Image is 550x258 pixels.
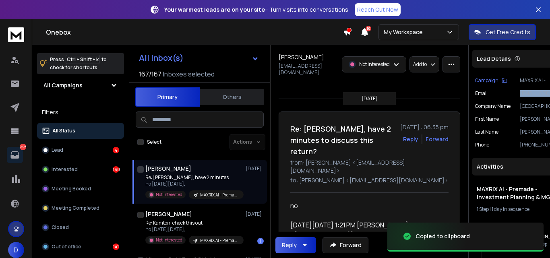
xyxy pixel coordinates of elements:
div: 4 [113,147,119,153]
img: logo [8,27,24,42]
span: 167 / 167 [139,69,161,79]
button: D [8,242,24,258]
p: Email [475,90,488,97]
button: Reply [403,135,418,143]
p: Closed [52,224,69,231]
button: All Inbox(s) [132,50,265,66]
span: 1 day in sequence [492,206,529,213]
p: All Status [52,128,75,134]
div: 141 [113,244,119,250]
p: [DATE] [246,211,264,217]
label: Select [147,139,161,145]
button: Lead4 [37,142,124,158]
button: All Status [37,123,124,139]
button: Meeting Booked [37,181,124,197]
h3: Filters [37,107,124,118]
div: Forward [426,135,449,143]
button: Interested160 [37,161,124,178]
button: Others [200,88,264,106]
button: Closed [37,219,124,235]
p: no [DATE][DATE], [145,181,242,187]
h1: [PERSON_NAME] [145,165,191,173]
p: [DATE] [362,95,378,102]
p: MAXRIX AI - Premade - Investment Planning & MG [200,192,239,198]
p: Not Interested [359,61,390,68]
div: [DATE][DATE] 1:21 PM [PERSON_NAME] < > wrote: [290,220,442,239]
p: to: [PERSON_NAME] <[EMAIL_ADDRESS][DOMAIN_NAME]> [290,176,449,184]
button: All Campaigns [37,77,124,93]
p: Interested [52,166,78,173]
button: Forward [323,237,368,253]
strong: Your warmest leads are on your site [164,6,265,13]
a: Reach Out Now [355,3,401,16]
div: 1 [257,238,264,244]
p: Re: [PERSON_NAME], have 2 minutes [145,174,242,181]
p: Meeting Completed [52,205,99,211]
p: Add to [413,61,427,68]
p: Out of office [52,244,81,250]
p: Phone [475,142,489,148]
h1: [PERSON_NAME] [145,210,192,218]
p: Lead Details [477,55,511,63]
div: 160 [113,166,119,173]
h1: Re: [PERSON_NAME], have 2 minutes to discuss this return? [290,123,395,157]
p: [DATE] [246,165,264,172]
h1: All Campaigns [43,81,83,89]
p: Re: Kamton, check this out [145,220,242,226]
p: Not Interested [156,192,182,198]
p: Press to check for shortcuts. [50,56,107,72]
span: Ctrl + Shift + k [66,55,100,64]
h1: Onebox [46,27,343,37]
button: Campaign [475,77,507,84]
p: [DATE] : 06:35 pm [400,123,449,131]
p: My Workspace [384,28,426,36]
h1: [PERSON_NAME] [279,53,324,61]
button: Out of office141 [37,239,124,255]
span: 1 Step [477,206,489,213]
p: Last Name [475,129,498,135]
p: no [DATE][DATE], [145,226,242,233]
a: [EMAIL_ADDRESS][DOMAIN_NAME] [294,230,401,239]
button: Reply [275,237,316,253]
p: Reach Out Now [357,6,398,14]
p: Lead [52,147,63,153]
p: Get Free Credits [486,28,530,36]
p: MAXRIX AI - Premade Stocks and Bonds [200,237,239,244]
p: [EMAIL_ADDRESS][DOMAIN_NAME] [279,63,337,76]
p: First Name [475,116,499,122]
p: Not Interested [156,237,182,243]
p: – Turn visits into conversations [164,6,348,14]
div: Copied to clipboard [416,232,470,240]
p: Campaign [475,77,498,84]
p: 7273 [20,144,26,150]
div: no [290,201,442,211]
p: Company Name [475,103,511,109]
button: Meeting Completed [37,200,124,216]
button: Primary [135,87,200,107]
a: 7273 [7,147,23,163]
span: 50 [366,26,371,31]
h1: All Inbox(s) [139,54,184,62]
p: from: [PERSON_NAME] <[EMAIL_ADDRESS][DOMAIN_NAME]> [290,159,449,175]
div: Reply [282,241,297,249]
h3: Inboxes selected [163,69,215,79]
button: Get Free Credits [469,24,536,40]
p: Meeting Booked [52,186,91,192]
